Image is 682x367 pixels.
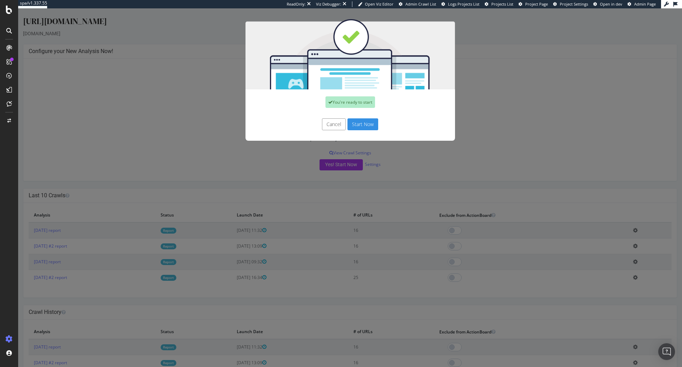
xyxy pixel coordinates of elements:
div: You're ready to start [307,88,357,100]
div: Viz Debugger: [316,1,341,7]
a: Logs Projects List [441,1,479,7]
a: Admin Crawl List [399,1,436,7]
a: Open Viz Editor [358,1,394,7]
button: Cancel [304,110,328,122]
span: Open in dev [600,1,622,7]
a: Projects List [485,1,513,7]
a: Open in dev [593,1,622,7]
img: You're all set! [227,10,437,81]
a: Project Page [519,1,548,7]
span: Admin Page [634,1,656,7]
a: Admin Page [628,1,656,7]
div: Open Intercom Messenger [658,343,675,360]
span: Projects List [491,1,513,7]
span: Admin Crawl List [405,1,436,7]
button: Start Now [329,110,360,122]
span: Logs Projects List [448,1,479,7]
a: Project Settings [553,1,588,7]
div: ReadOnly: [287,1,306,7]
span: Project Settings [560,1,588,7]
span: Project Page [525,1,548,7]
span: Open Viz Editor [365,1,394,7]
